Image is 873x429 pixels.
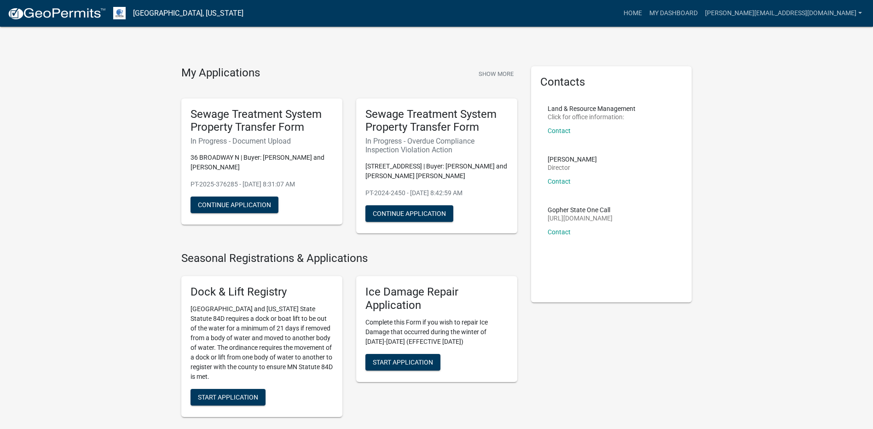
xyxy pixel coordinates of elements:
p: [PERSON_NAME] [548,156,597,162]
a: [GEOGRAPHIC_DATA], [US_STATE] [133,6,243,21]
p: 36 BROADWAY N | Buyer: [PERSON_NAME] and [PERSON_NAME] [191,153,333,172]
p: PT-2025-376285 - [DATE] 8:31:07 AM [191,180,333,189]
p: Gopher State One Call [548,207,613,213]
span: Start Application [198,394,258,401]
p: PT-2024-2450 - [DATE] 8:42:59 AM [365,188,508,198]
h5: Ice Damage Repair Application [365,285,508,312]
button: Show More [475,66,517,81]
h6: In Progress - Overdue Compliance Inspection Violation Action [365,137,508,154]
h5: Sewage Treatment System Property Transfer Form [365,108,508,134]
h5: Contacts [540,75,683,89]
a: Home [620,5,646,22]
a: Contact [548,127,571,134]
button: Continue Application [191,197,278,213]
a: My Dashboard [646,5,701,22]
p: [URL][DOMAIN_NAME] [548,215,613,221]
p: Complete this Form if you wish to repair Ice Damage that occurred during the winter of [DATE]-[DA... [365,318,508,347]
button: Start Application [191,389,266,406]
h5: Sewage Treatment System Property Transfer Form [191,108,333,134]
h4: My Applications [181,66,260,80]
span: Start Application [373,358,433,365]
p: Director [548,164,597,171]
h4: Seasonal Registrations & Applications [181,252,517,265]
p: [STREET_ADDRESS] | Buyer: [PERSON_NAME] and [PERSON_NAME] [PERSON_NAME] [365,162,508,181]
p: Land & Resource Management [548,105,636,112]
a: Contact [548,178,571,185]
a: Contact [548,228,571,236]
h6: In Progress - Document Upload [191,137,333,145]
button: Start Application [365,354,440,371]
button: Continue Application [365,205,453,222]
h5: Dock & Lift Registry [191,285,333,299]
p: Click for office information: [548,114,636,120]
a: [PERSON_NAME][EMAIL_ADDRESS][DOMAIN_NAME] [701,5,866,22]
p: [GEOGRAPHIC_DATA] and [US_STATE] State Statute 84D requires a dock or boat lift to be out of the ... [191,304,333,382]
img: Otter Tail County, Minnesota [113,7,126,19]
